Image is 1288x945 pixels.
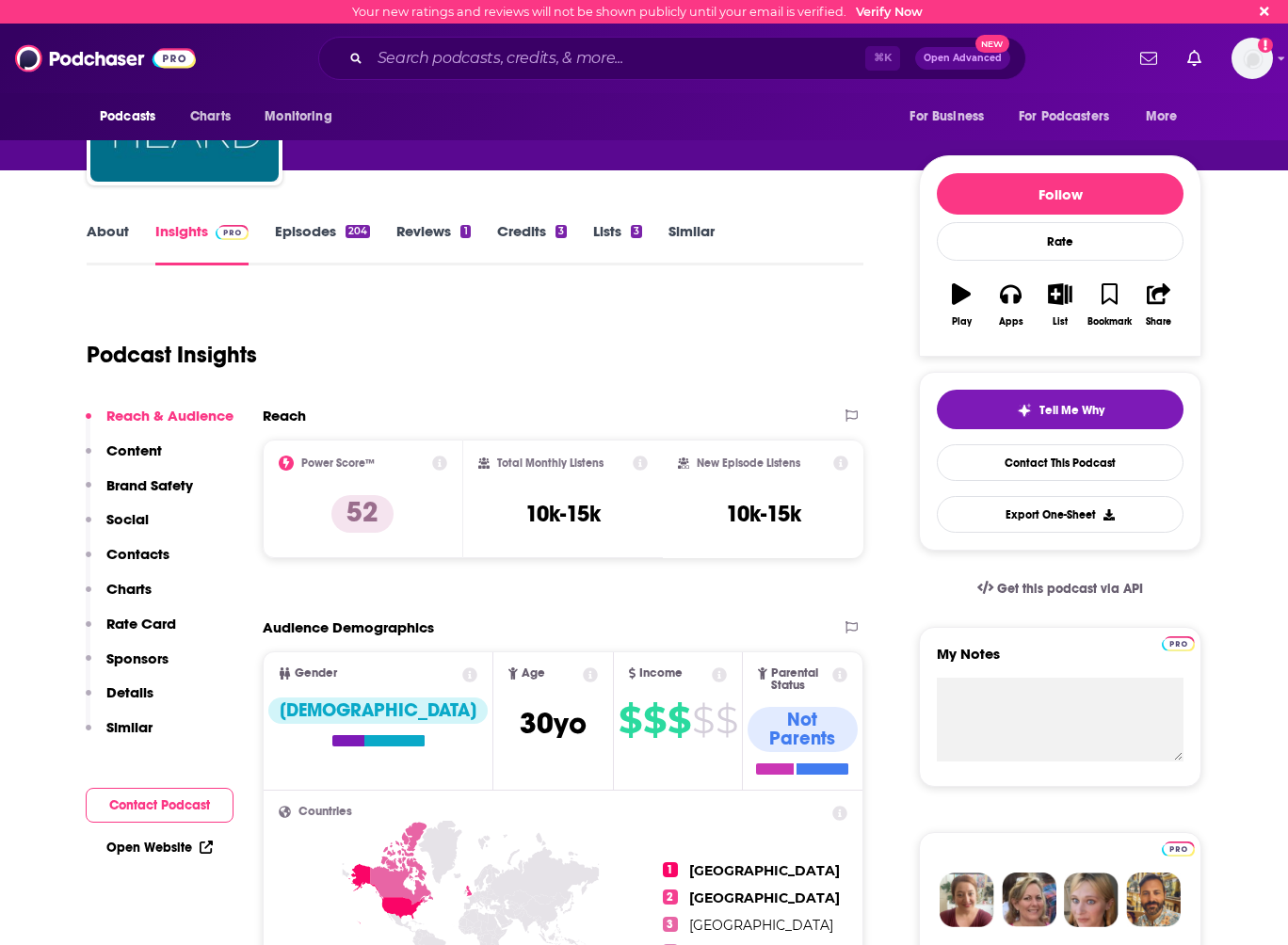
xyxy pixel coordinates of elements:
span: Countries [298,806,352,818]
button: Sponsors [86,649,169,684]
div: Share [1146,316,1171,328]
div: 3 [555,225,567,238]
span: Tell Me Why [1039,403,1104,418]
span: $ [692,705,714,735]
span: Income [639,667,683,680]
span: $ [716,705,737,735]
a: Similar [668,222,715,265]
input: Search podcasts, credits, & more... [370,43,865,73]
span: 30 yo [520,705,587,742]
button: open menu [896,99,1007,135]
div: Your new ratings and reviews will not be shown publicly until your email is verified. [352,5,923,19]
a: Contact This Podcast [937,444,1183,481]
span: $ [668,705,690,735]
div: Play [952,316,972,328]
button: Export One-Sheet [937,496,1183,533]
img: Sydney Profile [940,873,994,927]
span: [GEOGRAPHIC_DATA] [689,862,840,879]
h1: Podcast Insights [87,341,257,369]
p: Content [106,441,162,459]
div: Bookmark [1087,316,1132,328]
span: Logged in as atenbroek [1232,38,1273,79]
span: 3 [663,917,678,932]
h2: Audience Demographics [263,618,434,636]
button: Brand Safety [86,476,193,511]
h2: Reach [263,407,306,424]
h2: Total Monthly Listens [497,456,604,470]
span: $ [643,705,666,735]
div: 3 [631,225,642,238]
h3: 10k-15k [525,500,601,528]
button: tell me why sparkleTell Me Why [937,390,1183,429]
span: [GEOGRAPHIC_DATA] [689,917,833,934]
span: Podcasts [100,104,155,130]
span: Parental Status [771,667,829,692]
svg: Email not verified [1258,38,1273,53]
img: Jon Profile [1126,873,1181,927]
a: Charts [178,99,242,135]
img: Podchaser Pro [216,225,249,240]
img: Podchaser Pro [1162,636,1195,651]
a: Lists3 [593,222,642,265]
button: Contact Podcast [86,788,233,823]
span: For Podcasters [1019,104,1109,130]
div: Not Parents [748,707,858,752]
button: Apps [986,271,1035,339]
a: Episodes204 [275,222,370,265]
span: $ [619,705,641,735]
span: [GEOGRAPHIC_DATA] [689,889,840,906]
a: Credits3 [497,222,567,265]
span: 2 [663,889,678,905]
button: Contacts [86,545,169,580]
div: [DEMOGRAPHIC_DATA] [268,697,488,724]
button: Open AdvancedNew [915,47,1010,70]
img: User Profile [1232,38,1273,79]
button: open menu [251,99,356,135]
a: Pro website [1162,633,1195,651]
p: Reach & Audience [106,407,233,424]
button: Follow [937,173,1183,215]
img: Jules Profile [1064,873,1119,927]
span: 1 [663,862,678,877]
span: Age [522,667,545,680]
span: Get this podcast via API [997,581,1143,597]
p: 52 [331,495,394,533]
img: Podchaser - Follow, Share and Rate Podcasts [15,40,196,76]
p: Contacts [106,545,169,563]
button: Reach & Audience [86,407,233,441]
button: Share [1135,271,1183,339]
span: Charts [190,104,231,130]
h2: New Episode Listens [697,456,800,470]
button: List [1036,271,1085,339]
p: Similar [106,718,153,736]
span: Open Advanced [924,54,1002,63]
span: More [1146,104,1178,130]
img: Podchaser Pro [1162,841,1195,857]
button: Details [86,683,153,718]
div: 204 [346,225,370,238]
button: Play [937,271,986,339]
button: Bookmark [1085,271,1134,339]
p: Charts [106,580,152,598]
span: ⌘ K [865,46,900,71]
span: Gender [295,667,337,680]
div: List [1053,316,1068,328]
a: Show notifications dropdown [1180,42,1209,74]
a: About [87,222,129,265]
img: tell me why sparkle [1017,403,1032,418]
a: InsightsPodchaser Pro [155,222,249,265]
button: Charts [86,580,152,615]
p: Sponsors [106,649,169,667]
span: Monitoring [265,104,331,130]
a: Get this podcast via API [962,566,1158,612]
a: Reviews1 [396,222,470,265]
p: Brand Safety [106,476,193,494]
img: Barbara Profile [1002,873,1056,927]
a: Verify Now [856,5,923,19]
p: Social [106,510,149,528]
div: Apps [999,316,1023,328]
span: New [975,35,1009,53]
p: Details [106,683,153,701]
h3: 10k-15k [726,500,801,528]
